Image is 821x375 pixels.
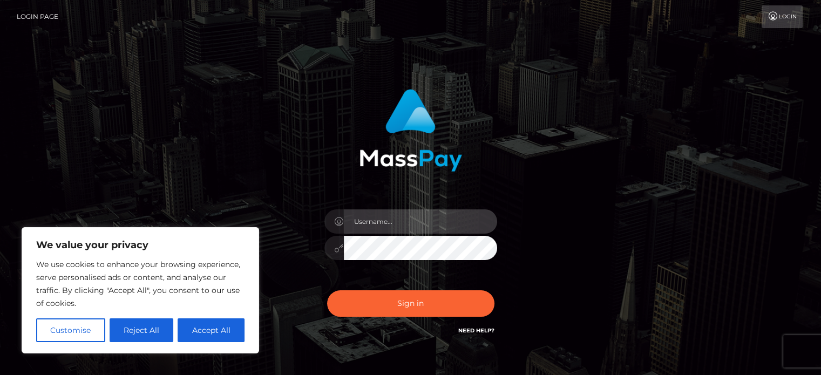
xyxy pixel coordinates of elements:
[458,327,494,334] a: Need Help?
[178,318,245,342] button: Accept All
[344,209,497,234] input: Username...
[36,258,245,310] p: We use cookies to enhance your browsing experience, serve personalised ads or content, and analys...
[36,318,105,342] button: Customise
[22,227,259,353] div: We value your privacy
[36,238,245,251] p: We value your privacy
[17,5,58,28] a: Login Page
[110,318,174,342] button: Reject All
[359,89,462,172] img: MassPay Login
[762,5,803,28] a: Login
[327,290,494,317] button: Sign in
